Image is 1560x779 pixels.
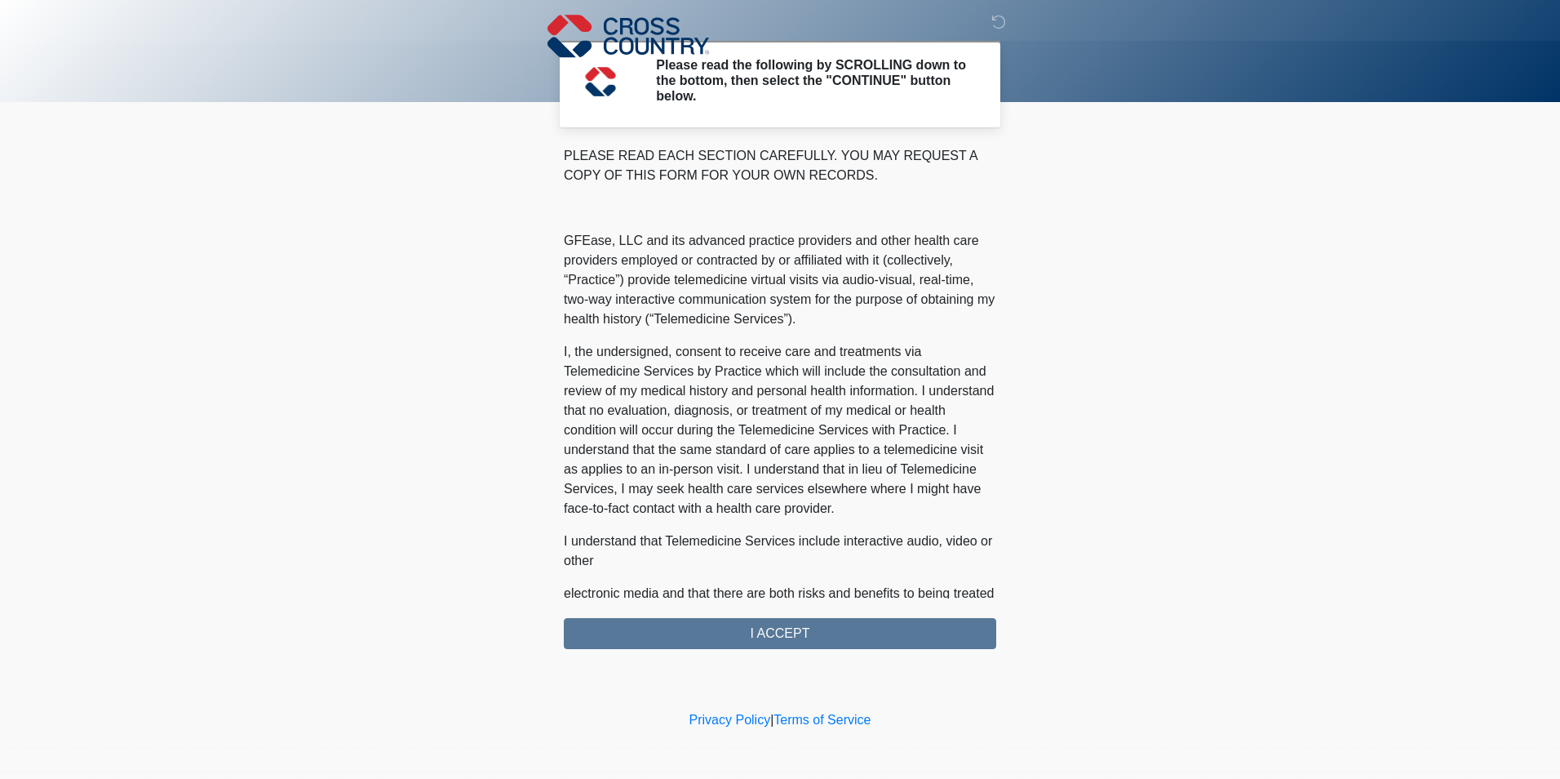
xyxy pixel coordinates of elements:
p: electronic media and that there are both risks and benefits to being treated via telemedicine. [564,584,996,623]
h2: Please read the following by SCROLLING down to the bottom, then select the "CONTINUE" button below. [656,57,972,105]
p: GFEase, LLC and its advanced practice providers and other health care providers employed or contr... [564,231,996,329]
p: PLEASE READ EACH SECTION CAREFULLY. YOU MAY REQUEST A COPY OF THIS FORM FOR YOUR OWN RECORDS. [564,146,996,185]
p: I understand that Telemedicine Services include interactive audio, video or other [564,532,996,571]
p: I, the undersigned, consent to receive care and treatments via Telemedicine Services by Practice ... [564,342,996,519]
a: | [770,713,773,727]
a: Privacy Policy [689,713,771,727]
img: Cross Country Logo [547,12,709,60]
a: Terms of Service [773,713,871,727]
img: Agent Avatar [576,57,625,106]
